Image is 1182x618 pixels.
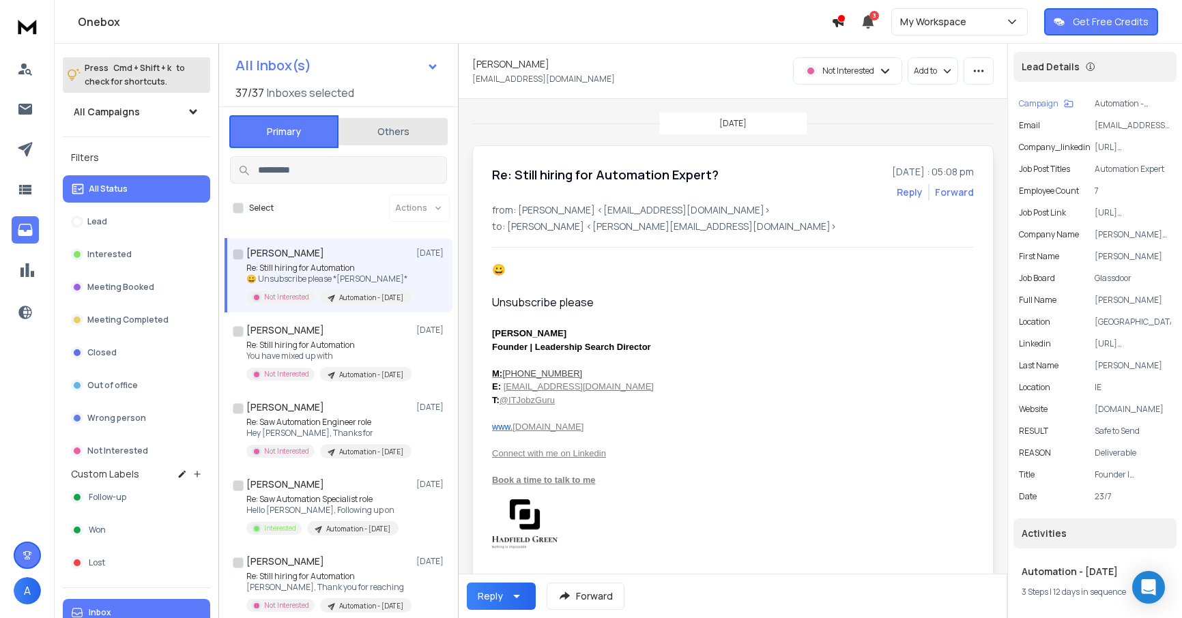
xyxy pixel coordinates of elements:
p: First Name [1019,251,1059,262]
p: Last Name [1019,360,1058,371]
div: Unsubscribe please [492,294,891,310]
h1: [PERSON_NAME] [246,477,324,491]
button: Reply [467,583,536,610]
font: M: [492,368,502,379]
button: A [14,577,41,604]
font: E: [492,381,501,392]
p: Founder | Leadership Search Director [1095,469,1171,480]
span: 37 / 37 [235,85,264,101]
p: Re: Saw Automation Specialist role [246,494,399,505]
p: [PERSON_NAME], Thank you for reaching [246,582,410,593]
p: Re: Saw Automation Engineer role [246,417,410,428]
p: [URL][DOMAIN_NAME] [1095,338,1171,349]
h1: Re: Still hiring for Automation Expert? [492,165,719,184]
p: Wrong person [87,413,146,424]
p: Hello [PERSON_NAME], Following up on [246,505,399,516]
p: title [1019,469,1035,480]
p: Location [1019,382,1050,393]
p: from: [PERSON_NAME] <[EMAIL_ADDRESS][DOMAIN_NAME]> [492,203,974,217]
p: Not Interested [264,600,309,610]
p: Lead [87,216,107,227]
p: Automation - [DATE] [339,447,403,457]
img: logo [14,14,41,39]
div: | [1022,587,1168,598]
p: [PERSON_NAME] [1095,251,1171,262]
p: [PERSON_NAME] [1095,360,1171,371]
p: [EMAIL_ADDRESS][DOMAIN_NAME] [1095,120,1171,131]
button: Primary [229,115,338,148]
a: @ITJobzGuru [500,395,555,405]
p: [DATE] [416,402,447,413]
p: [PERSON_NAME] [1095,295,1171,306]
p: Date [1019,491,1037,502]
p: [DATE] [719,118,747,129]
p: location [1019,317,1050,327]
p: IE [1095,382,1171,393]
p: Deliverable [1095,447,1171,458]
button: Out of office [63,372,210,399]
h3: Inboxes selected [267,85,354,101]
p: [DATE] [416,556,447,567]
div: 😀 [492,261,891,278]
p: Meeting Completed [87,314,169,325]
p: [GEOGRAPHIC_DATA] [1095,317,1171,327]
img: AIorK4wCNOgDjZiM6-LqU0yWMlMi4vZmDCm0iQQ-OlyVnpkWZHGPVL2FGjV47_tReZywSiipfbMsSEXdn0UD [492,499,558,549]
a: Connect with me on Linkedin [492,448,606,458]
p: company_linkedin [1019,142,1091,153]
p: Job Board [1019,273,1055,284]
p: [DATE] [416,248,447,259]
p: Glassdoor [1095,273,1171,284]
h1: All Campaigns [74,105,140,119]
p: Job Post Link [1019,207,1066,218]
span: 12 days in sequence [1053,586,1126,598]
p: Not Interested [264,446,309,456]
p: [URL][DOMAIN_NAME] [1095,142,1171,153]
a: [EMAIL_ADDRESS][DOMAIN_NAME] [504,381,654,392]
p: Automation Expert [1095,164,1171,175]
p: 7 [1095,186,1171,196]
button: Lead [63,208,210,235]
p: [DATE] [416,325,447,336]
a: www.[DOMAIN_NAME] [492,422,583,432]
h1: [PERSON_NAME] [472,57,549,71]
button: Campaign [1019,98,1073,109]
p: Re: Still hiring for Automation [246,340,410,351]
p: Safe to Send [1095,426,1171,437]
p: Interested [264,523,296,533]
h3: Filters [63,148,210,167]
button: All Campaigns [63,98,210,126]
font: [PERSON_NAME] [492,328,566,338]
div: Open Intercom Messenger [1132,571,1165,604]
p: Meeting Booked [87,282,154,293]
h1: [PERSON_NAME] [246,555,324,568]
button: Won [63,516,210,544]
p: Email [1019,120,1040,131]
p: website [1019,404,1048,415]
h1: [PERSON_NAME] [246,400,324,414]
p: 😀 Unsubscribe please *[PERSON_NAME]* [246,274,410,284]
button: Not Interested [63,437,210,465]
p: You have mixed up with [246,351,410,362]
div: Reply [478,589,503,603]
label: Select [249,203,274,214]
p: [URL][DOMAIN_NAME][PERSON_NAME] [1095,207,1171,218]
p: Automation - [DATE] [339,293,403,303]
p: My Workspace [900,15,972,29]
font: [PHONE_NUMBER] [502,368,582,379]
p: linkedin [1019,338,1051,349]
p: Automation - [DATE] [1095,98,1171,109]
p: Inbox [89,607,111,618]
button: All Status [63,175,210,203]
p: Hey [PERSON_NAME], Thanks for [246,428,410,439]
p: Job Post Titles [1019,164,1070,175]
h1: [PERSON_NAME] [246,323,324,337]
p: Closed [87,347,117,358]
p: Press to check for shortcuts. [85,61,185,89]
h3: Custom Labels [71,467,139,481]
p: Employee Count [1019,186,1079,196]
button: Reply [897,186,923,199]
p: Company Name [1019,229,1079,240]
p: Out of office [87,380,138,391]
